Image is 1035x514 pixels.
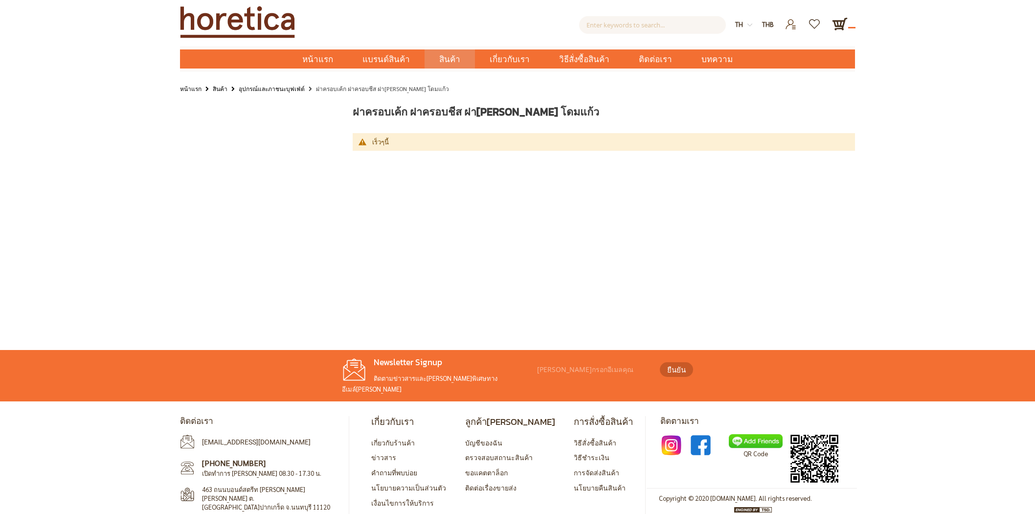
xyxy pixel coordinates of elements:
[371,498,434,507] a: เงื่อนไขการให้บริการ
[762,20,774,28] span: THB
[465,453,533,462] a: ตรวจสอบสถานะสินค้า
[735,20,743,28] span: th
[465,483,517,492] a: ติดต่อเรื่องขายส่ง
[342,373,533,394] p: ติดตามข่าวสารและ[PERSON_NAME]พิเศษทางอีเมล์[PERSON_NAME]
[574,416,633,427] h4: การสั่งซื้อสินค้า
[348,49,425,69] a: แบรนด์สินค้า
[465,468,508,477] a: ขอแคตตาล็อก
[639,49,672,70] span: ติดต่อเรา
[687,49,747,69] a: บทความ
[701,49,733,70] span: บทความ
[316,85,449,93] strong: ฝาครอบเค้ก ฝาครอบชีส ฝา[PERSON_NAME] โดมแก้ว
[202,485,331,512] span: 463 ถนนบอนด์สตรีท [PERSON_NAME][PERSON_NAME] ต.[GEOGRAPHIC_DATA]ปากเกร็ด จ.นนทบุรี 11120
[729,448,783,459] p: QR Code
[371,438,415,447] a: เกี่ยวกับร้านค้า
[202,458,266,468] a: [PHONE_NUMBER]
[180,83,202,94] a: หน้าแรก
[490,49,530,70] span: เกี่ยวกับเรา
[574,453,609,462] a: วิธีชำระเงิน
[779,16,803,24] a: เข้าสู่ระบบ
[425,49,475,69] a: สินค้า
[544,49,624,69] a: วิธีสั่งซื้อสินค้า
[465,438,502,447] a: บัญชีของฉัน
[288,49,348,69] a: หน้าแรก
[559,49,609,70] span: วิธีสั่งซื้อสินค้า
[239,83,305,94] a: อุปกรณ์และภาชนะบุฟเฟ่ต์
[747,23,752,27] img: dropdown-icon.svg
[342,357,533,368] h4: Newsletter Signup
[180,6,295,38] img: Horetica.com
[371,416,446,427] h4: เกี่ยวกับเรา
[371,468,417,477] a: คำถามที่พบบ่อย
[574,438,616,447] a: วิธีสั่งซื้อสินค้า
[803,16,827,24] a: รายการโปรด
[659,493,812,504] address: Copyright © 2020 [DOMAIN_NAME]. All rights reserved.
[667,364,686,375] span: ยืนยัน
[574,483,626,492] a: นโยบายคืนสินค้า
[439,49,460,70] span: สินค้า
[302,53,333,66] span: หน้าแรก
[624,49,687,69] a: ติดต่อเรา
[353,104,599,120] span: ฝาครอบเค้ก ฝาครอบชีส ฝา[PERSON_NAME] โดมแก้ว
[362,49,410,70] span: แบรนด์สินค้า
[371,453,396,462] a: ข่าวสาร
[465,416,555,427] h4: ลูกค้า[PERSON_NAME]
[213,83,227,94] a: สินค้า
[475,49,544,69] a: เกี่ยวกับเรา
[180,416,341,427] h4: ติดต่อเรา
[574,468,619,477] a: การจัดส่งสินค้า
[372,138,846,146] div: เร็วๆนี้
[660,416,855,427] h4: ติดตามเรา
[371,483,446,492] a: นโยบายความเป็นส่วนตัว
[660,362,693,377] button: ยืนยัน
[202,469,321,477] span: เปิดทำการ [PERSON_NAME] 08.30 - 17.30 น.
[202,438,311,446] a: [EMAIL_ADDRESS][DOMAIN_NAME]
